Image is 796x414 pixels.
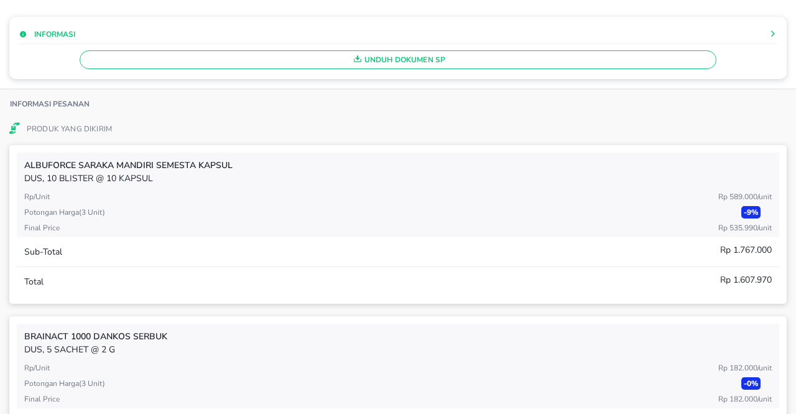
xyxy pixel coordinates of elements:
[24,393,60,405] p: Final Price
[24,222,60,233] p: Final Price
[741,206,761,219] p: - 9 %
[757,192,772,202] span: / Unit
[19,29,75,40] button: Informasi
[720,243,772,256] p: Rp 1.767.000
[24,172,772,185] p: DUS, 10 BLISTER @ 10 KAPSUL
[10,99,90,109] p: Informasi Pesanan
[85,52,711,68] span: Unduh Dokumen SP
[757,394,772,404] span: / Unit
[24,207,105,218] p: Potongan harga ( 3 Unit )
[24,330,772,343] p: BRAINACT 1000 Dankos SERBUK
[24,159,772,172] p: ALBUFORCE Saraka Mandiri Semesta KAPSUL
[741,377,761,390] p: - 0 %
[718,393,772,405] p: Rp 182.000
[80,50,716,69] button: Unduh Dokumen SP
[718,191,772,202] p: Rp 589.000
[24,343,772,356] p: DUS, 5 SACHET @ 2 g
[34,29,75,40] p: Informasi
[27,123,112,135] p: Produk Yang Dikirim
[24,191,50,202] p: Rp/Unit
[24,362,50,374] p: Rp/Unit
[24,275,44,288] p: Total
[24,378,105,389] p: Potongan harga ( 3 Unit )
[720,273,772,286] p: Rp 1.607.970
[718,362,772,374] p: Rp 182.000
[24,245,62,258] p: Sub-Total
[757,223,772,233] span: / Unit
[757,363,772,373] span: / Unit
[718,222,772,233] p: Rp 535.990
